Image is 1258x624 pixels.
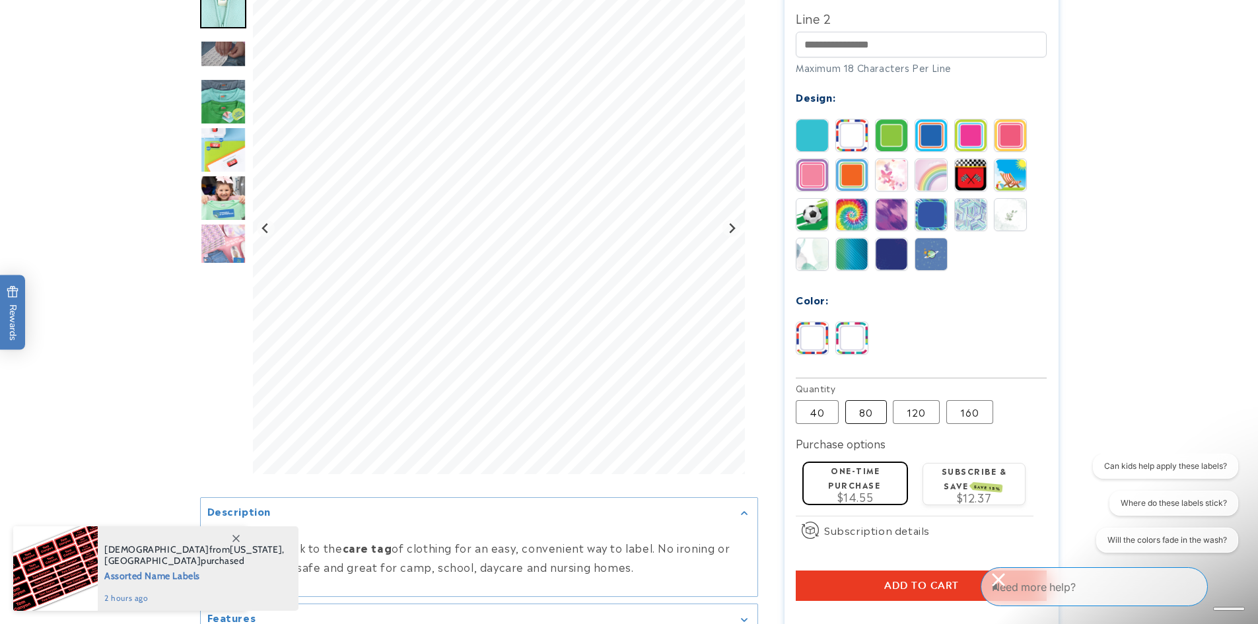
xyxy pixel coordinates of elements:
[836,120,868,151] img: Stripes
[796,322,828,354] img: Blue
[104,567,285,583] span: Assorted Name Labels
[796,400,839,424] label: 40
[955,199,987,230] img: Geo
[796,7,1047,28] label: Line 2
[955,159,987,191] img: Race Car
[876,120,907,151] img: Border
[942,465,1007,491] label: Subscribe & save
[955,120,987,151] img: Magenta
[104,544,285,567] span: from , purchased
[796,238,828,270] img: Watercolor
[1081,454,1245,565] iframe: Gorgias live chat conversation starters
[257,219,275,237] button: Previous slide
[104,555,201,567] span: [GEOGRAPHIC_DATA]
[796,89,835,104] label: Design:
[200,79,246,125] img: Color Stick N' Wear® Labels - Label Land
[796,159,828,191] img: Pink
[343,539,392,555] strong: care tag
[104,543,209,555] span: [DEMOGRAPHIC_DATA]
[796,199,828,230] img: Soccer
[828,464,880,490] label: One-time purchase
[836,238,868,270] img: Gradient
[824,522,930,538] span: Subscription details
[207,611,256,624] h2: Features
[796,571,1047,601] button: Add to cart
[893,400,940,424] label: 120
[200,40,246,67] img: null
[995,159,1026,191] img: Summer
[957,489,992,505] span: $12.37
[207,537,751,576] p: These labels stick to the of clothing for an easy, convenient way to label. No ironing or sewing!...
[876,159,907,191] img: Abstract Butterfly
[845,400,887,424] label: 80
[915,159,947,191] img: Rainbow
[837,489,874,504] span: $14.55
[200,223,246,269] div: Go to slide 7
[915,238,947,270] img: Galaxy
[915,199,947,230] img: Strokes
[200,30,246,77] div: Go to slide 3
[796,292,829,307] label: Color:
[796,382,837,395] legend: Quantity
[7,285,19,340] span: Rewards
[995,199,1026,230] img: Leaf
[200,223,246,269] img: Color Stick N' Wear® Labels - Label Land
[836,199,868,230] img: Tie Dye
[722,219,740,237] button: Next slide
[200,79,246,125] div: Go to slide 4
[995,120,1026,151] img: Coral
[200,127,246,173] img: Color Stick N' Wear® Labels - Label Land
[876,238,907,270] img: Triangles
[796,435,886,451] label: Purchase options
[796,120,828,151] img: Solid
[207,504,271,518] h2: Description
[201,498,757,528] summary: Description
[972,482,1003,493] span: SAVE 15%
[836,159,868,191] img: Orange
[915,120,947,151] img: Blue
[946,400,993,424] label: 160
[200,127,246,173] div: Go to slide 5
[230,543,282,555] span: [US_STATE]
[981,562,1245,611] iframe: Gorgias Floating Chat
[200,175,246,221] img: Color Stick N' Wear® Labels - Label Land
[104,592,285,604] span: 2 hours ago
[796,61,1047,75] div: Maximum 18 Characters Per Line
[884,580,959,592] span: Add to cart
[876,199,907,230] img: Brush
[836,322,868,354] img: Pink
[200,175,246,221] div: Go to slide 6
